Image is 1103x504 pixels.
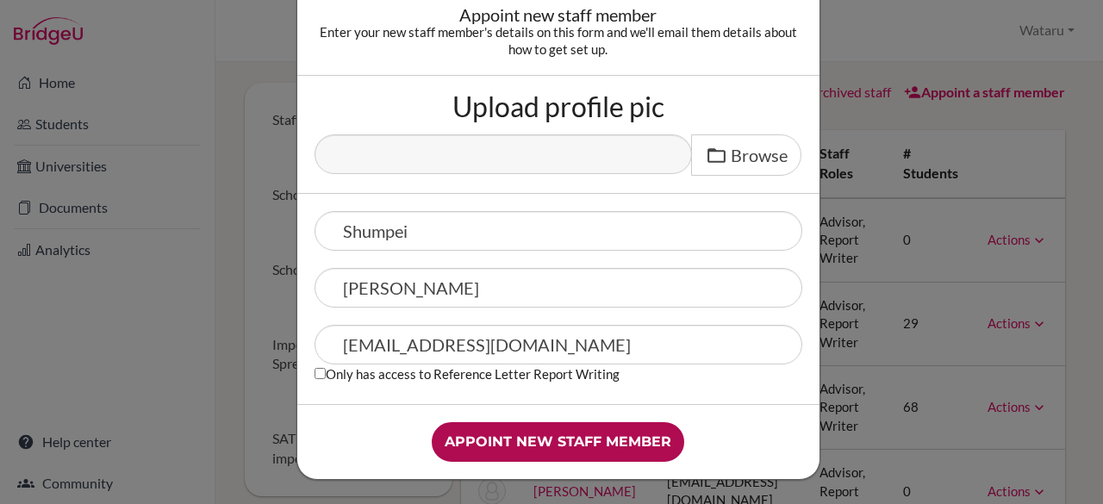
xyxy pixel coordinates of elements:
[315,325,802,364] input: Email
[315,364,620,383] label: Only has access to Reference Letter Report Writing
[315,211,802,251] input: First name
[452,93,664,121] label: Upload profile pic
[315,368,326,379] input: Only has access to Reference Letter Report Writing
[731,145,788,165] span: Browse
[432,422,684,462] input: Appoint new staff member
[315,268,802,308] input: Last name
[315,6,802,23] div: Appoint new staff member
[315,23,802,58] div: Enter your new staff member's details on this form and we'll email them details about how to get ...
